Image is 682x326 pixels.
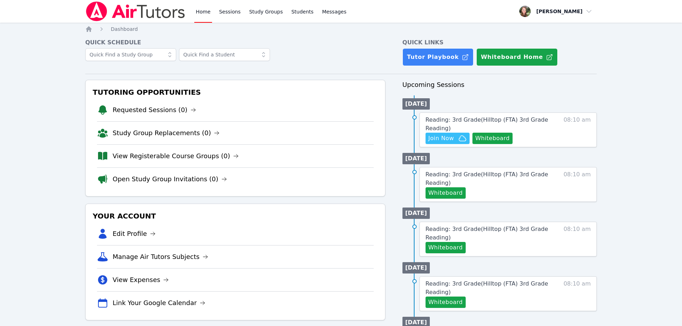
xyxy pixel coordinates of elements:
button: Whiteboard [472,133,513,144]
button: Whiteboard [426,242,466,253]
span: Reading: 3rd Grade ( Hilltop (FTA) 3rd Grade Reading ) [426,280,548,295]
span: Messages [322,8,347,15]
span: 08:10 am [563,116,591,144]
a: Open Study Group Invitations (0) [113,174,227,184]
a: Manage Air Tutors Subjects [113,252,208,262]
span: Reading: 3rd Grade ( Hilltop (FTA) 3rd Grade Reading ) [426,116,548,132]
button: Join Now [426,133,470,144]
h3: Tutoring Opportunities [91,86,379,99]
a: Reading: 3rd Grade(Hilltop (FTA) 3rd Grade Reading) [426,170,550,187]
input: Quick Find a Study Group [85,48,176,61]
a: Tutor Playbook [402,48,473,66]
span: 08:10 am [563,170,591,199]
button: Whiteboard Home [476,48,558,66]
a: Dashboard [111,26,138,33]
span: Reading: 3rd Grade ( Hilltop (FTA) 3rd Grade Reading ) [426,171,548,186]
img: Air Tutors [85,1,186,21]
span: Reading: 3rd Grade ( Hilltop (FTA) 3rd Grade Reading ) [426,226,548,241]
span: 08:10 am [563,225,591,253]
h4: Quick Schedule [85,38,385,47]
a: Reading: 3rd Grade(Hilltop (FTA) 3rd Grade Reading) [426,116,550,133]
li: [DATE] [402,262,430,273]
nav: Breadcrumb [85,26,597,33]
span: Dashboard [111,26,138,32]
button: Whiteboard [426,297,466,308]
a: View Expenses [113,275,169,285]
a: Reading: 3rd Grade(Hilltop (FTA) 3rd Grade Reading) [426,225,550,242]
li: [DATE] [402,98,430,110]
span: Join Now [428,134,454,143]
a: Edit Profile [113,229,156,239]
h3: Your Account [91,210,379,222]
a: Link Your Google Calendar [113,298,205,308]
input: Quick Find a Student [179,48,270,61]
span: 08:10 am [563,280,591,308]
button: Whiteboard [426,187,466,199]
li: [DATE] [402,153,430,164]
h3: Upcoming Sessions [402,80,597,90]
a: Study Group Replacements (0) [113,128,220,138]
a: View Registerable Course Groups (0) [113,151,239,161]
h4: Quick Links [402,38,597,47]
a: Requested Sessions (0) [113,105,196,115]
a: Reading: 3rd Grade(Hilltop (FTA) 3rd Grade Reading) [426,280,550,297]
li: [DATE] [402,208,430,219]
